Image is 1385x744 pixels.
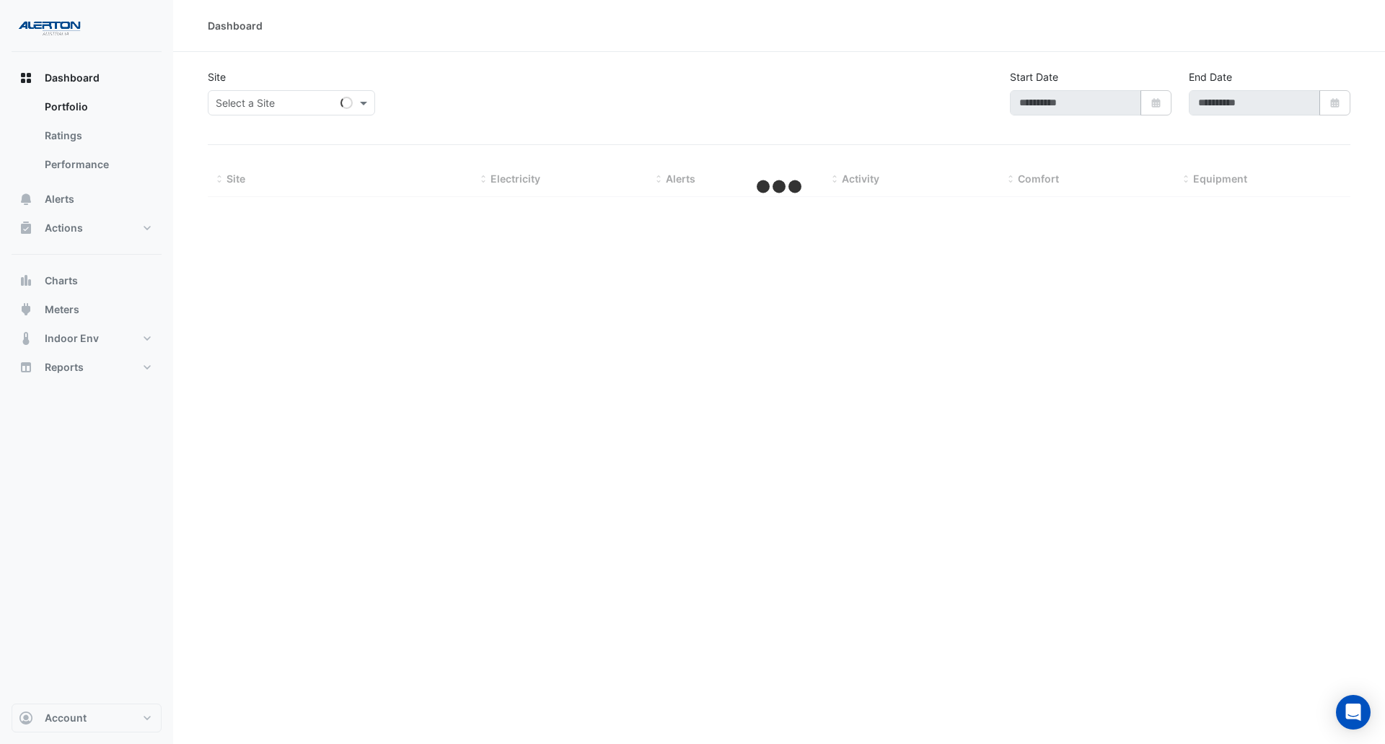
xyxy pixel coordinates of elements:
app-icon: Actions [19,221,33,235]
label: Site [208,69,226,84]
app-icon: Alerts [19,192,33,206]
button: Account [12,704,162,732]
span: Comfort [1018,172,1059,185]
app-icon: Reports [19,360,33,375]
span: Actions [45,221,83,235]
label: End Date [1189,69,1232,84]
span: Site [227,172,245,185]
app-icon: Indoor Env [19,331,33,346]
span: Activity [842,172,879,185]
app-icon: Dashboard [19,71,33,85]
button: Reports [12,353,162,382]
div: Dashboard [12,92,162,185]
span: Equipment [1193,172,1247,185]
button: Alerts [12,185,162,214]
span: Indoor Env [45,331,99,346]
span: Reports [45,360,84,375]
app-icon: Meters [19,302,33,317]
span: Dashboard [45,71,100,85]
button: Charts [12,266,162,295]
span: Meters [45,302,79,317]
button: Indoor Env [12,324,162,353]
span: Electricity [491,172,540,185]
a: Performance [33,150,162,179]
button: Dashboard [12,64,162,92]
a: Ratings [33,121,162,150]
div: Dashboard [208,18,263,33]
span: Alerts [45,192,74,206]
button: Meters [12,295,162,324]
img: Company Logo [17,12,82,40]
span: Account [45,711,87,725]
span: Charts [45,273,78,288]
span: Alerts [666,172,695,185]
button: Actions [12,214,162,242]
a: Portfolio [33,92,162,121]
label: Start Date [1010,69,1058,84]
div: Open Intercom Messenger [1336,695,1371,730]
app-icon: Charts [19,273,33,288]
